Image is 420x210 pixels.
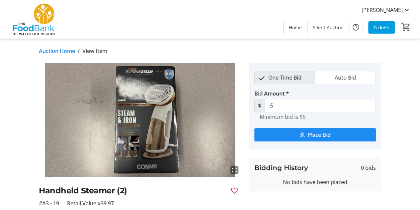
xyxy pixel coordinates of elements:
h2: Handheld Steamer (2) [39,185,225,197]
div: No bids have been placed [254,178,376,186]
label: Bid Amount * [254,90,289,98]
button: Place Bid [254,128,376,141]
button: [PERSON_NAME] [356,5,416,15]
button: Favourite [228,184,241,197]
span: #A3 - 19 [39,199,59,207]
span: Tickets [374,24,389,31]
span: $ [254,99,265,112]
img: The Food Bank of Waterloo Region's Logo [4,3,63,36]
button: Help [349,21,363,34]
img: Image [39,63,241,177]
span: Silent Auction [313,24,344,31]
span: Auto Bid [331,71,360,84]
a: Tickets [368,21,395,34]
span: [PERSON_NAME] [362,6,403,14]
span: View Item [82,47,107,55]
span: 0 bids [361,164,376,172]
a: Home [284,21,307,34]
span: Place Bid [308,131,331,139]
mat-icon: fullscreen [230,166,238,174]
h3: Bidding History [254,163,308,173]
span: One Time Bid [264,71,305,84]
span: Home [289,24,302,31]
button: Cart [400,21,412,33]
span: Retail Value: $39.97 [67,199,114,207]
tr-hint: Minimum bid is $5 [260,113,305,120]
a: Silent Auction [307,21,349,34]
span: / [78,47,80,55]
a: Auction Home [39,47,75,55]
